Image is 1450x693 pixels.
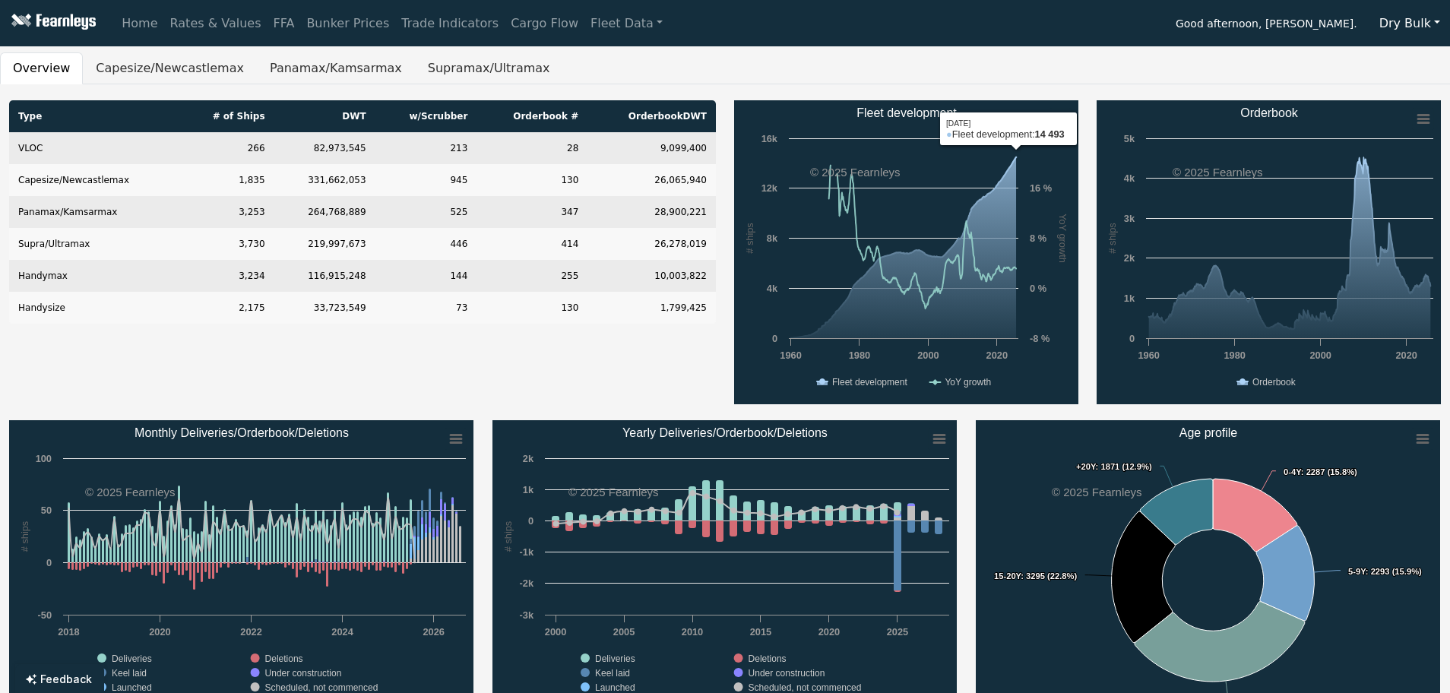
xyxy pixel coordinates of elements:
[1348,567,1422,576] text: : 2293 (15.9%)
[180,292,274,324] td: 2,175
[112,682,152,693] text: Launched
[164,8,268,39] a: Rates & Values
[274,164,375,196] td: 331,662,053
[1124,133,1135,144] text: 5k
[595,682,635,693] text: Launched
[587,196,716,228] td: 28,900,221
[849,350,870,361] text: 1980
[1030,133,1053,144] text: 24 %
[1097,100,1441,404] svg: Orderbook
[19,521,30,552] text: # ships
[1252,377,1296,388] text: Orderbook
[587,228,716,260] td: 26,278,019
[519,546,533,558] text: -1k
[568,486,659,498] text: © 2025 Fearnleys
[375,100,477,132] th: w/Scrubber
[180,132,274,164] td: 266
[750,626,771,638] text: 2015
[274,132,375,164] td: 82,973,545
[767,283,778,294] text: 4k
[1124,213,1135,224] text: 3k
[917,350,939,361] text: 2000
[274,196,375,228] td: 264,768,889
[375,196,477,228] td: 525
[587,132,716,164] td: 9,099,400
[375,260,477,292] td: 144
[1173,166,1263,179] text: © 2025 Fearnleys
[587,260,716,292] td: 10,003,822
[682,626,703,638] text: 2010
[1076,462,1152,471] text: : 1871 (12.9%)
[1106,223,1118,254] text: # ships
[1176,12,1357,38] span: Good afternoon, [PERSON_NAME].
[423,626,444,638] text: 2026
[112,653,152,664] text: Deliveries
[9,196,180,228] td: Panamax/Kamsarmax
[749,668,825,679] text: Under construction
[1124,252,1135,264] text: 2k
[1030,233,1047,244] text: 8 %
[1240,106,1299,119] text: Orderbook
[1124,293,1135,304] text: 1k
[375,292,477,324] td: 73
[887,626,908,638] text: 2025
[761,182,778,194] text: 12k
[180,100,274,132] th: # of Ships
[744,223,755,254] text: # ships
[1284,467,1302,476] tspan: 0-4Y
[9,228,180,260] td: Supra/Ultramax
[986,350,1008,361] text: 2020
[240,626,261,638] text: 2022
[149,626,170,638] text: 2020
[587,292,716,324] td: 1,799,425
[112,668,147,679] text: Keel laid
[395,8,505,39] a: Trade Indicators
[1057,214,1069,263] text: YoY growth
[1138,350,1159,361] text: 1960
[856,106,957,119] text: Fleet development
[1224,350,1245,361] text: 1980
[274,292,375,324] td: 33,723,549
[523,484,534,495] text: 1k
[780,350,801,361] text: 1960
[9,100,180,132] th: Type
[36,453,52,464] text: 100
[180,164,274,196] td: 1,835
[8,14,96,33] img: Fearnleys Logo
[274,260,375,292] td: 116,915,248
[116,8,163,39] a: Home
[1369,9,1450,38] button: Dry Bulk
[268,8,301,39] a: FFA
[994,571,1022,581] tspan: 15-20Y
[41,505,52,516] text: 50
[331,626,353,638] text: 2024
[415,52,563,84] button: Supramax/Ultramax
[476,260,587,292] td: 255
[545,626,566,638] text: 2000
[761,133,778,144] text: 16k
[180,260,274,292] td: 3,234
[1030,182,1053,194] text: 16 %
[528,515,533,527] text: 0
[9,292,180,324] td: Handysize
[38,609,52,621] text: -50
[767,233,778,244] text: 8k
[257,52,415,84] button: Panamax/Kamsarmax
[265,668,342,679] text: Under construction
[375,164,477,196] td: 945
[832,377,907,388] text: Fleet development
[476,196,587,228] td: 347
[476,228,587,260] td: 414
[622,426,828,439] text: Yearly Deliveries/Orderbook/Deletions
[180,228,274,260] td: 3,730
[58,626,79,638] text: 2018
[519,577,533,589] text: -2k
[1030,283,1047,294] text: 0 %
[1030,333,1050,344] text: -8 %
[46,557,52,568] text: 0
[613,626,635,638] text: 2005
[587,164,716,196] td: 26,065,940
[85,486,176,498] text: © 2025 Fearnleys
[523,453,534,464] text: 2k
[519,609,533,621] text: -3k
